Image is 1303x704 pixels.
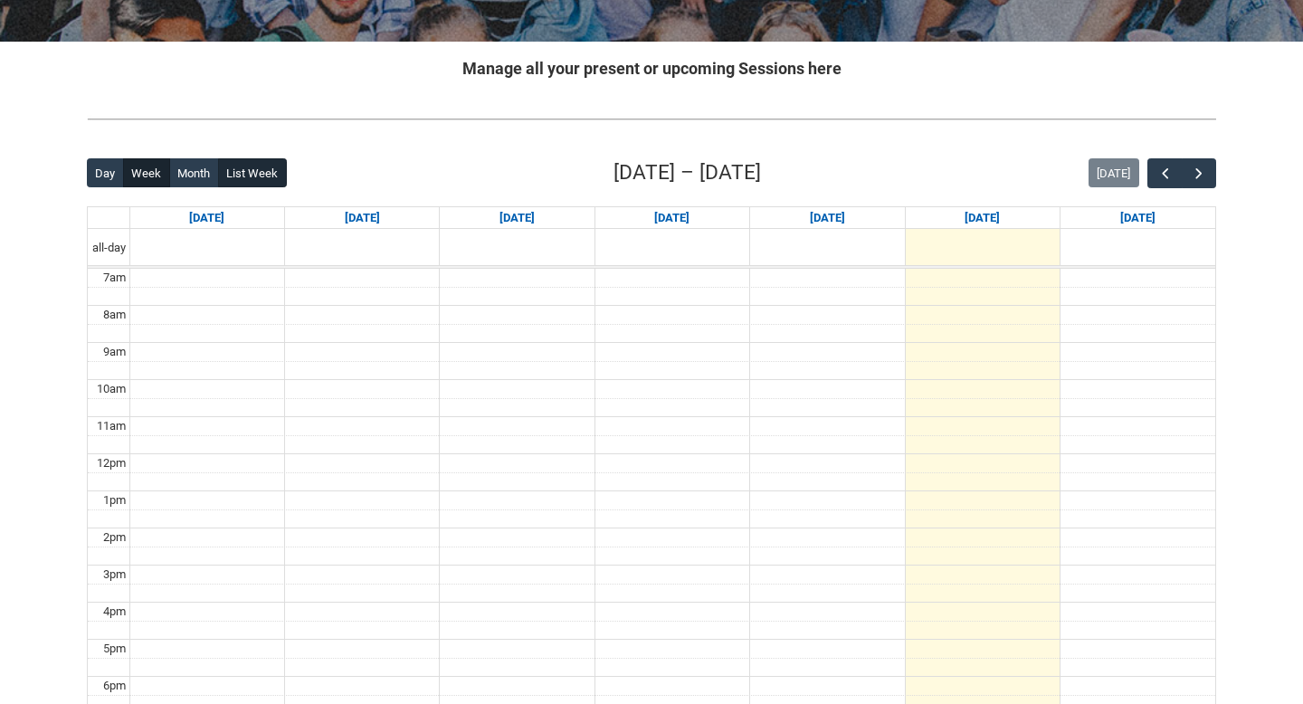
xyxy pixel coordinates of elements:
[93,380,129,398] div: 10am
[87,158,124,187] button: Day
[93,454,129,472] div: 12pm
[100,528,129,547] div: 2pm
[100,306,129,324] div: 8am
[100,491,129,509] div: 1pm
[341,207,384,229] a: Go to August 11, 2025
[123,158,170,187] button: Week
[496,207,538,229] a: Go to August 12, 2025
[1182,158,1216,188] button: Next Week
[100,343,129,361] div: 9am
[185,207,228,229] a: Go to August 10, 2025
[1117,207,1159,229] a: Go to August 16, 2025
[613,157,761,188] h2: [DATE] – [DATE]
[1089,158,1139,187] button: [DATE]
[100,566,129,584] div: 3pm
[100,603,129,621] div: 4pm
[100,269,129,287] div: 7am
[651,207,693,229] a: Go to August 13, 2025
[100,640,129,658] div: 5pm
[806,207,849,229] a: Go to August 14, 2025
[87,109,1216,128] img: REDU_GREY_LINE
[93,417,129,435] div: 11am
[100,677,129,695] div: 6pm
[961,207,1003,229] a: Go to August 15, 2025
[1147,158,1182,188] button: Previous Week
[218,158,287,187] button: List Week
[89,239,129,257] span: all-day
[87,56,1216,81] h2: Manage all your present or upcoming Sessions here
[169,158,219,187] button: Month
